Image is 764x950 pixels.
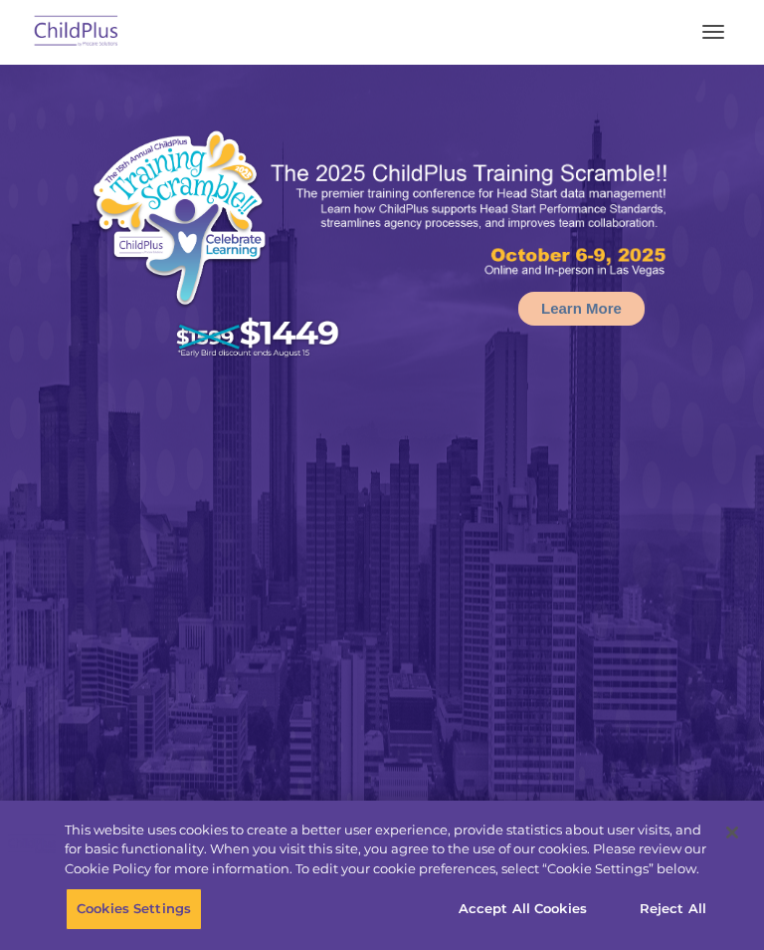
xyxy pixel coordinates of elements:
button: Cookies Settings [66,888,202,930]
img: ChildPlus by Procare Solutions [30,9,123,56]
button: Accept All Cookies [448,888,598,930]
button: Reject All [611,888,735,930]
div: This website uses cookies to create a better user experience, provide statistics about user visit... [65,821,710,879]
a: Learn More [518,292,645,326]
button: Close [710,811,754,854]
